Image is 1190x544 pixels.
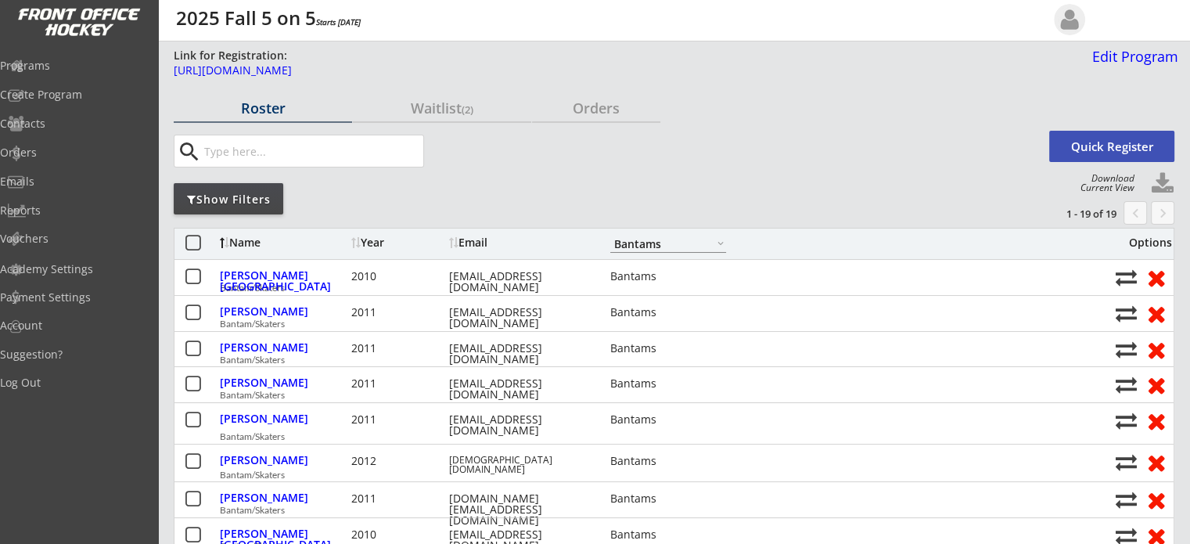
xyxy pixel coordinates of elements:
button: search [176,139,202,164]
div: Bantam/Skaters [220,432,1107,441]
button: keyboard_arrow_right [1151,201,1174,225]
div: [EMAIL_ADDRESS][DOMAIN_NAME] [449,414,590,436]
input: Type here... [201,135,423,167]
button: Remove from roster (no refund) [1141,337,1170,362]
button: Remove from roster (no refund) [1141,409,1170,433]
div: Bantam/Skaters [220,506,1107,515]
div: Link for Registration: [174,48,289,63]
button: Remove from roster (no refund) [1141,265,1170,290]
div: Email [449,237,590,248]
div: [PERSON_NAME] [220,455,347,466]
div: Year [351,237,445,248]
div: [EMAIL_ADDRESS][DOMAIN_NAME] [449,271,590,293]
div: Waitlist [353,101,531,115]
div: [EMAIL_ADDRESS][DOMAIN_NAME] [449,343,590,365]
div: Bantams [610,414,726,425]
button: Move player [1116,452,1137,473]
div: [PERSON_NAME] [220,377,347,388]
div: [EMAIL_ADDRESS][DOMAIN_NAME] [449,378,590,400]
div: 1 - 19 of 19 [1035,207,1116,221]
div: [PERSON_NAME] [220,413,347,424]
button: Move player [1116,489,1137,510]
div: Download Current View [1073,174,1134,193]
div: Bantams [610,378,726,389]
div: Name [220,237,347,248]
div: [PERSON_NAME][GEOGRAPHIC_DATA] [220,270,347,292]
div: 2011 [351,493,445,504]
div: Bantam/Skaters [220,319,1107,329]
div: 2012 [351,456,445,467]
div: Bantam/Skaters [220,283,1107,293]
button: Click to download full roster. Your browser settings may try to block it, check your security set... [1151,172,1174,196]
div: Options [1116,237,1171,248]
button: Remove from roster (no refund) [1141,301,1170,326]
div: Edit Program [1086,49,1178,63]
em: Starts [DATE] [316,16,361,27]
div: Bantam/Skaters [220,355,1107,365]
button: Remove from roster (no refund) [1141,373,1170,397]
a: Edit Program [1086,49,1178,77]
button: Remove from roster (no refund) [1141,450,1170,474]
div: [PERSON_NAME] [220,342,347,353]
div: [EMAIL_ADDRESS][DOMAIN_NAME] [449,307,590,329]
div: [PERSON_NAME] [220,306,347,317]
div: Bantams [610,343,726,354]
button: Move player [1116,303,1137,324]
div: 2011 [351,307,445,318]
div: [URL][DOMAIN_NAME] [174,65,962,76]
a: [URL][DOMAIN_NAME] [174,65,962,85]
div: 2010 [351,271,445,282]
div: Bantam/Skaters [220,391,1107,400]
font: (2) [462,103,473,117]
button: Move player [1116,339,1137,360]
div: Roster [174,101,352,115]
div: Bantams [610,493,726,504]
div: Bantams [610,529,726,540]
div: Show Filters [174,192,283,207]
button: Remove from roster (no refund) [1141,488,1170,512]
div: Bantams [610,271,726,282]
button: Move player [1116,374,1137,395]
div: 2011 [351,343,445,354]
div: 2011 [351,378,445,389]
div: 2010 [351,529,445,540]
div: [DEMOGRAPHIC_DATA][DOMAIN_NAME] [449,456,590,474]
button: Quick Register [1049,131,1174,162]
div: Bantams [610,307,726,318]
div: Bantam/Skaters [220,470,1107,480]
div: Bantams [610,456,726,467]
div: 2011 [351,414,445,425]
button: Move player [1116,410,1137,431]
button: chevron_left [1123,201,1147,225]
div: [PERSON_NAME] [220,492,347,503]
div: [DOMAIN_NAME][EMAIL_ADDRESS][DOMAIN_NAME] [449,493,590,526]
button: Move player [1116,267,1137,288]
div: Orders [532,101,660,115]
